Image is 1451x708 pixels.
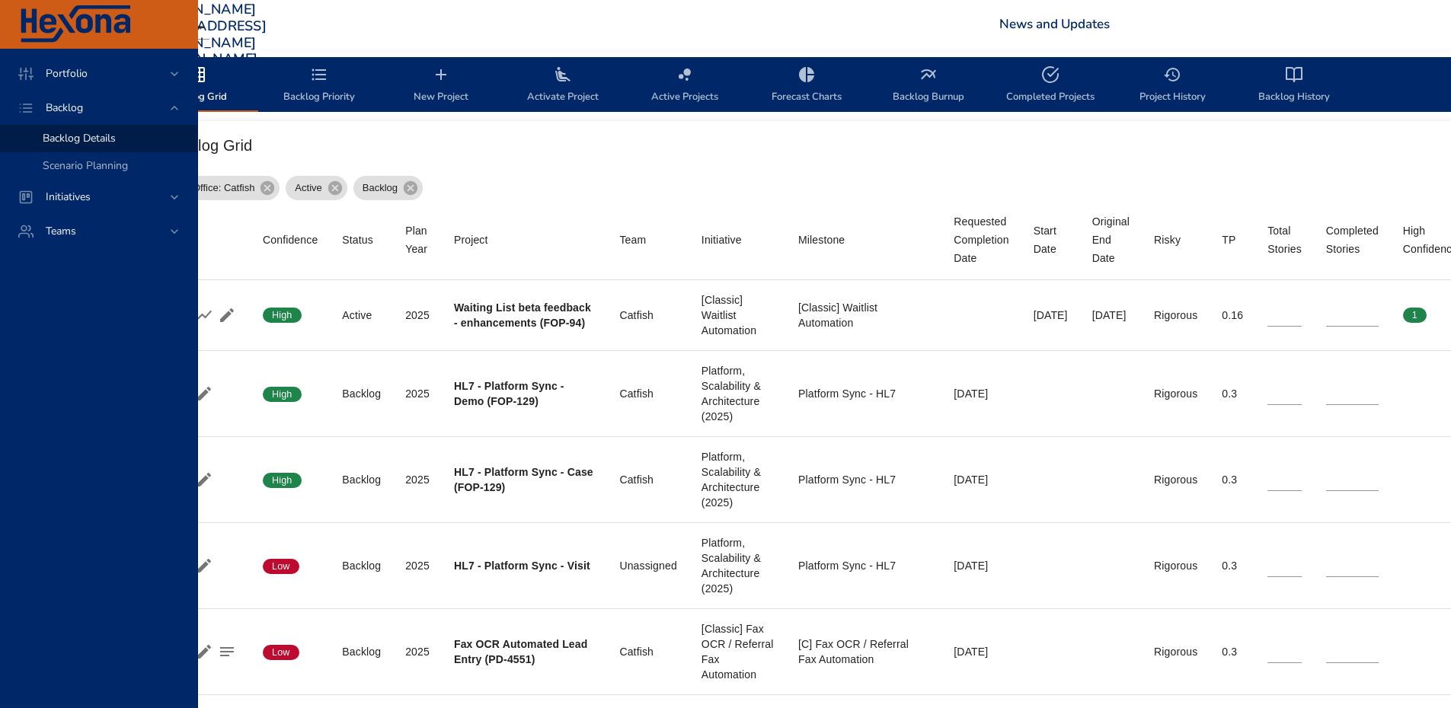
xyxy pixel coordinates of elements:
div: Sort [1154,231,1181,249]
div: Sort [454,231,488,249]
div: Sort [1267,222,1302,258]
span: TP [1222,231,1243,249]
div: 2025 [405,644,430,659]
div: 2025 [405,386,430,401]
div: Sort [342,231,373,249]
div: Platform, Scalability & Architecture (2025) [702,363,774,424]
div: Confidence [263,231,318,249]
div: 0.3 [1222,472,1243,487]
div: Sort [619,231,646,249]
span: Active [286,180,331,196]
span: Backlog Burnup [877,65,980,106]
div: 2025 [405,558,430,573]
b: HL7 - Platform Sync - Visit [454,560,590,572]
span: Low [263,646,299,659]
div: Backlog [342,558,381,573]
div: TP [1222,231,1235,249]
h3: [PERSON_NAME][EMAIL_ADDRESS][PERSON_NAME][DOMAIN_NAME] [144,2,267,67]
span: Front Office: Catfish [158,180,264,196]
button: Edit Project Details [216,304,238,327]
div: Sort [1222,231,1235,249]
span: Status [342,231,381,249]
div: Catfish [619,644,676,659]
div: 0.3 [1222,558,1243,573]
div: Sort [954,212,1008,267]
div: Plan Year [405,222,430,258]
div: [Classic] Waitlist Automation [798,300,929,330]
span: Backlog [34,100,95,115]
b: Fax OCR Automated Lead Entry (PD-4551) [454,638,587,665]
b: Waiting List beta feedback - enhancements (FOP-94) [454,301,591,329]
div: Rigorous [1154,386,1197,401]
span: High [263,308,302,322]
span: High [263,474,302,487]
div: Sort [1092,212,1130,267]
span: Start Date [1034,222,1068,258]
span: Initiatives [34,190,103,204]
div: [C] Fax OCR / Referral Fax Automation [798,636,929,667]
div: Sort [1034,222,1068,258]
div: [DATE] [954,472,1008,487]
div: Rigorous [1154,558,1197,573]
span: Active Projects [633,65,737,106]
div: Active [286,176,347,200]
button: Show Burnup [193,304,216,327]
div: Sort [702,231,742,249]
div: Unassigned [619,558,676,573]
span: Scenario Planning [43,158,128,173]
div: Catfish [619,472,676,487]
div: Requested Completion Date [954,212,1008,267]
div: [Classic] Fax OCR / Referral Fax Automation [702,621,774,682]
div: 2025 [405,308,430,323]
div: Completed Stories [1326,222,1379,258]
div: Rigorous [1154,644,1197,659]
div: Platform, Scalability & Architecture (2025) [702,535,774,596]
a: News and Updates [999,15,1110,33]
div: Active [342,308,381,323]
span: Backlog History [1242,65,1346,106]
div: Rigorous [1154,472,1197,487]
div: Backlog [342,644,381,659]
div: [DATE] [954,558,1008,573]
div: [DATE] [1092,308,1130,323]
span: Team [619,231,676,249]
span: New Project [389,65,493,106]
div: Sort [1326,222,1379,258]
span: Activate Project [511,65,615,106]
span: Backlog Details [43,131,116,145]
span: Completed Projects [999,65,1102,106]
div: Backlog [342,472,381,487]
span: Project [454,231,595,249]
div: Status [342,231,373,249]
button: Edit Project Details [193,468,216,491]
span: Backlog Priority [267,65,371,106]
div: Catfish [619,308,676,323]
span: Low [263,560,299,573]
div: Total Stories [1267,222,1302,258]
div: 2025 [405,472,430,487]
span: Milestone [798,231,929,249]
div: Risky [1154,231,1181,249]
span: Backlog [353,180,407,196]
span: Portfolio [34,66,100,81]
b: HL7 - Platform Sync - Demo (FOP-129) [454,380,564,407]
div: Milestone [798,231,845,249]
div: Backlog [353,176,423,200]
b: HL7 - Platform Sync - Case (FOP-129) [454,466,593,493]
div: Front Office: Catfish [158,176,280,200]
div: 0.3 [1222,386,1243,401]
button: Edit Project Details [193,382,216,405]
div: Sort [405,222,430,258]
div: Platform Sync - HL7 [798,558,929,573]
span: Initiative [702,231,774,249]
div: [DATE] [954,386,1008,401]
span: Project History [1120,65,1224,106]
button: Project Notes [216,640,238,663]
div: Original End Date [1092,212,1130,267]
span: Risky [1154,231,1197,249]
div: Sort [798,231,845,249]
